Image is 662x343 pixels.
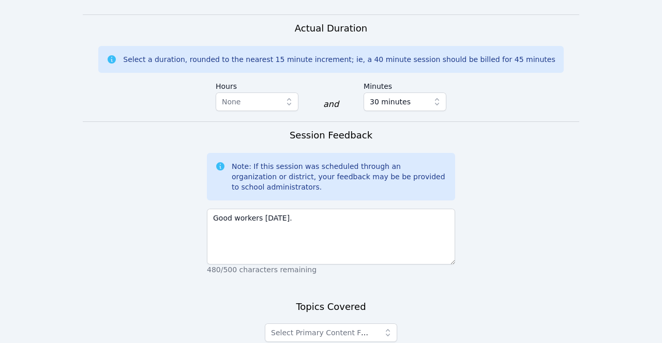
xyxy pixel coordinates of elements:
[296,300,366,314] h3: Topics Covered
[271,329,378,337] span: Select Primary Content Focus
[295,21,367,36] h3: Actual Duration
[265,323,397,342] button: Select Primary Content Focus
[216,92,298,111] button: None
[364,77,446,92] label: Minutes
[364,92,446,111] button: 30 minutes
[290,128,372,143] h3: Session Feedback
[207,209,455,264] textarea: Good workers [DATE].
[123,54,555,65] div: Select a duration, rounded to the nearest 15 minute increment; ie, a 40 minute session should be ...
[216,77,298,92] label: Hours
[222,98,241,106] span: None
[207,264,455,275] p: 480/500 characters remaining
[232,161,447,192] div: Note: If this session was scheduled through an organization or district, your feedback may be be ...
[370,96,411,108] span: 30 minutes
[323,98,339,111] div: and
